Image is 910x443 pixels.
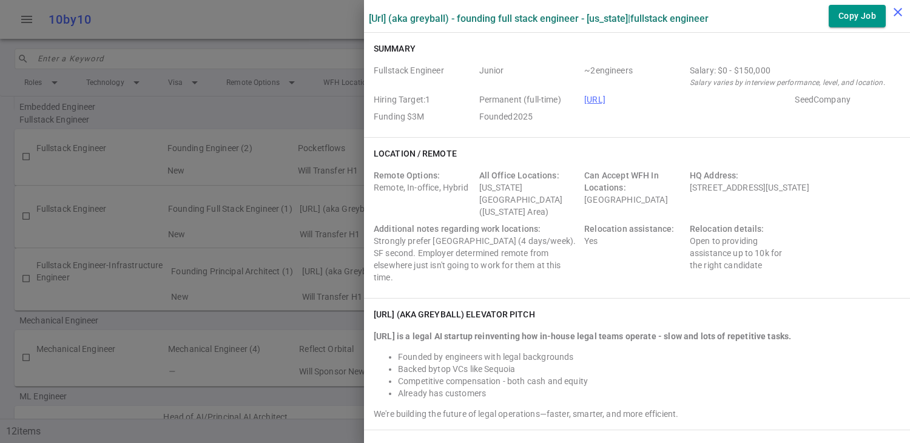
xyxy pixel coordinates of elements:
i: Salary varies by interview performance, level, and location. [690,78,885,87]
span: Hiring Target [374,93,474,106]
div: [US_STATE][GEOGRAPHIC_DATA] ([US_STATE] Area) [479,169,580,218]
div: Strongly prefer [GEOGRAPHIC_DATA] (4 days/week). SF second. Employer determined remote from elsew... [374,223,579,283]
span: Backed by [398,364,437,374]
div: Yes [584,223,685,283]
div: [STREET_ADDRESS][US_STATE] [690,169,895,218]
button: Copy Job [829,5,886,27]
span: Team Count [584,64,685,89]
div: [GEOGRAPHIC_DATA] [584,169,685,218]
a: [URL] [584,95,605,104]
span: Job Type [479,93,580,106]
h6: Summary [374,42,416,55]
span: Employer Founding [374,110,474,123]
span: Level [479,64,580,89]
div: Salary Range [690,64,895,76]
span: Relocation assistance: [584,224,674,234]
span: Roles [374,64,474,89]
span: All Office Locations: [479,171,559,180]
h6: Location / Remote [374,147,457,160]
i: close [891,5,905,19]
span: Employer Founded [479,110,580,123]
label: [URL] (aka Greyball) - Founding Full Stack Engineer - [US_STATE] | Fullstack Engineer [369,13,709,24]
span: Relocation details: [690,224,764,234]
li: Founded by engineers with legal backgrounds [398,351,900,363]
div: Open to providing assistance up to 10k for the right candidate [690,223,790,283]
span: Additional notes regarding work locations: [374,224,541,234]
span: Competitive compensation - both cash and equity [398,376,588,386]
div: We're building the future of legal operations—faster, smarter, and more efficient. [374,408,900,420]
li: top VCs like Sequoia [398,363,900,375]
strong: [URL] is a legal AI startup reinventing how in-house legal teams operate - slow and lots of repet... [374,331,791,341]
h6: [URL] (aka Greyball) elevator pitch [374,308,535,320]
div: Remote, In-office, Hybrid [374,169,474,218]
span: HQ Address: [690,171,739,180]
span: Employer Stage e.g. Series A [795,93,895,106]
span: Already has customers [398,388,486,398]
span: Can Accept WFH In Locations: [584,171,659,192]
span: Remote Options: [374,171,440,180]
span: Company URL [584,93,790,106]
